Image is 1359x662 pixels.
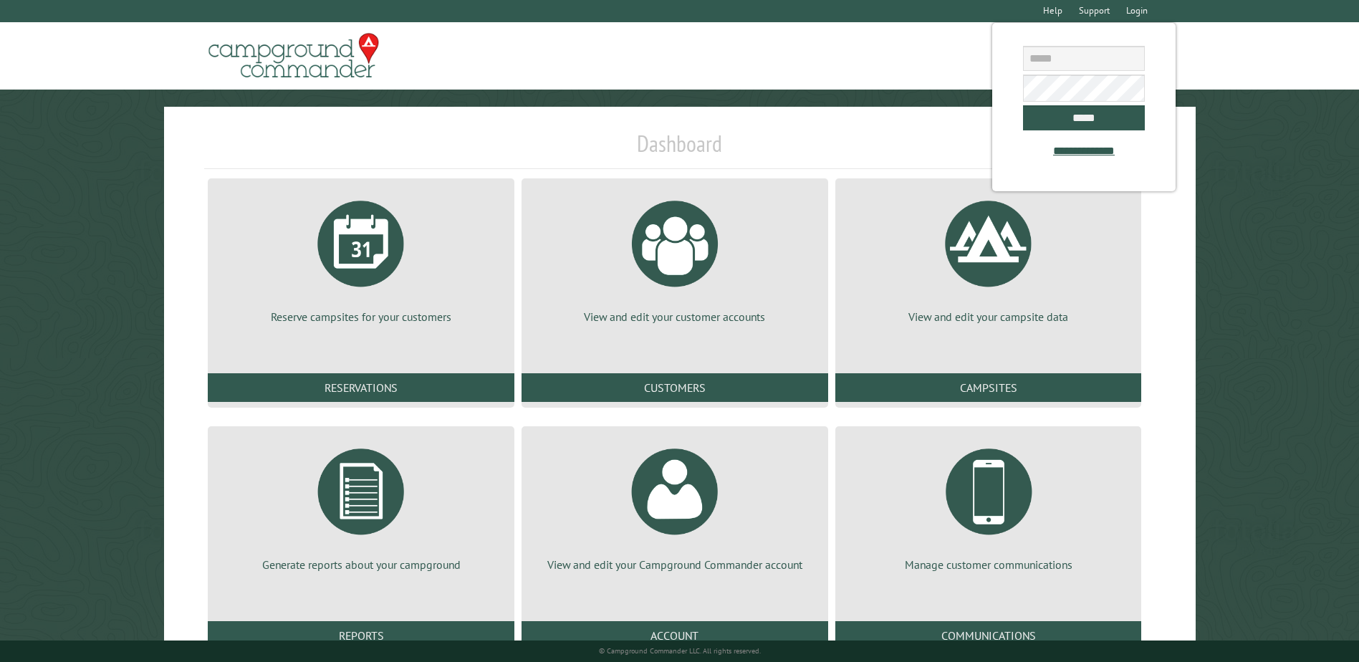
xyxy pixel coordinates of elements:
[853,557,1125,572] p: Manage customer communications
[522,621,828,650] a: Account
[522,373,828,402] a: Customers
[853,309,1125,325] p: View and edit your campsite data
[539,438,811,572] a: View and edit your Campground Commander account
[835,373,1142,402] a: Campsites
[225,438,497,572] a: Generate reports about your campground
[599,646,761,656] small: © Campground Commander LLC. All rights reserved.
[225,190,497,325] a: Reserve campsites for your customers
[204,130,1154,169] h1: Dashboard
[204,28,383,84] img: Campground Commander
[208,373,514,402] a: Reservations
[225,557,497,572] p: Generate reports about your campground
[225,309,497,325] p: Reserve campsites for your customers
[208,621,514,650] a: Reports
[539,557,811,572] p: View and edit your Campground Commander account
[853,438,1125,572] a: Manage customer communications
[853,190,1125,325] a: View and edit your campsite data
[539,190,811,325] a: View and edit your customer accounts
[835,621,1142,650] a: Communications
[539,309,811,325] p: View and edit your customer accounts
